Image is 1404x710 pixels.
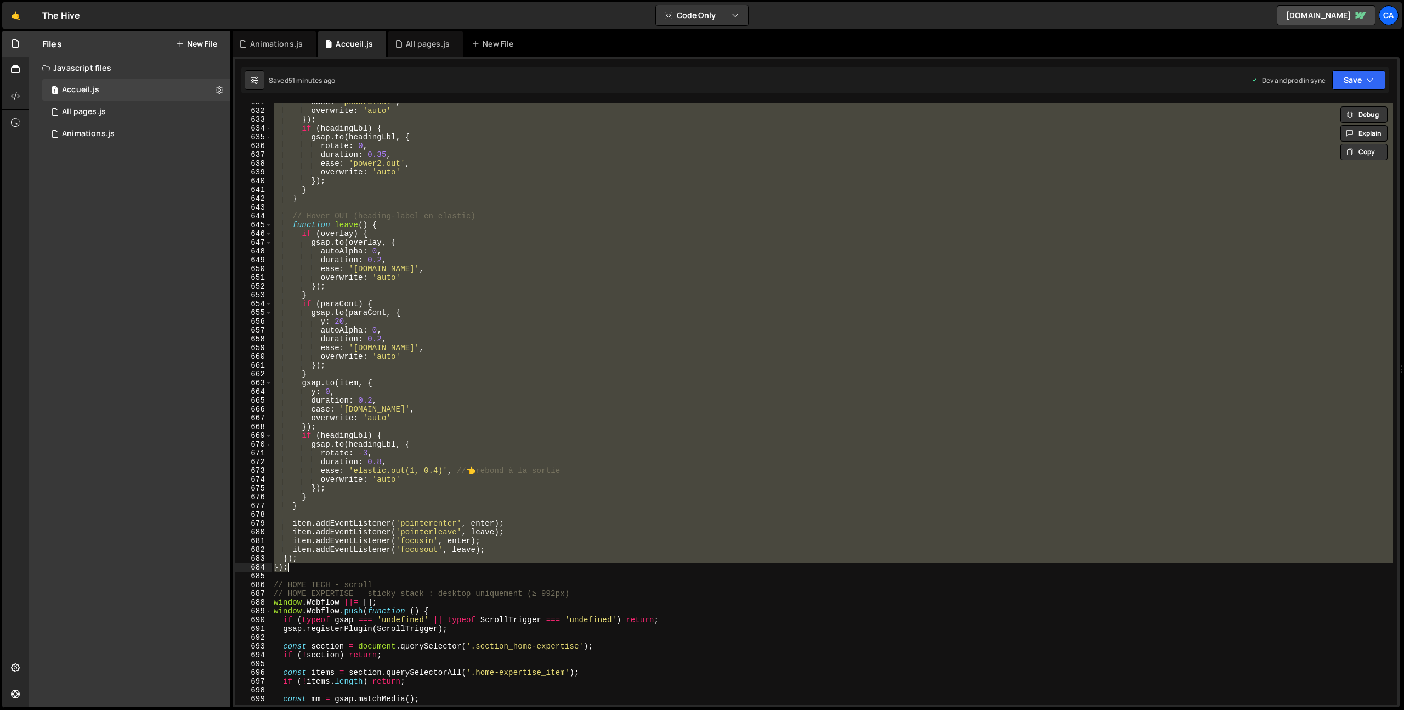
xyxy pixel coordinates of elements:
button: Code Only [656,5,748,25]
div: Dev and prod in sync [1251,76,1326,85]
div: 662 [235,370,272,379]
div: All pages.js [406,38,450,49]
div: 698 [235,686,272,695]
div: 638 [235,159,272,168]
div: 632 [235,106,272,115]
div: 51 minutes ago [288,76,335,85]
button: Copy [1340,144,1388,160]
div: 635 [235,133,272,142]
div: 669 [235,431,272,440]
div: 636 [235,142,272,150]
div: 640 [235,177,272,185]
div: 661 [235,361,272,370]
div: 677 [235,501,272,510]
span: 1 [52,87,58,95]
div: 686 [235,581,272,589]
div: 688 [235,598,272,607]
div: 676 [235,493,272,501]
div: 685 [235,572,272,581]
div: 682 [235,545,272,554]
div: Animations.js [250,38,303,49]
div: 659 [235,343,272,352]
div: 687 [235,589,272,598]
div: 691 [235,624,272,633]
button: New File [176,40,217,48]
div: 684 [235,563,272,572]
a: Ca [1379,5,1399,25]
div: 665 [235,396,272,405]
div: 653 [235,291,272,300]
div: 642 [235,194,272,203]
div: 637 [235,150,272,159]
div: 639 [235,168,272,177]
div: 667 [235,414,272,422]
div: 651 [235,273,272,282]
button: Explain [1340,125,1388,142]
div: 674 [235,475,272,484]
div: 693 [235,642,272,651]
div: 673 [235,466,272,475]
div: 694 [235,651,272,660]
div: 697 [235,677,272,686]
div: 675 [235,484,272,493]
div: 672 [235,458,272,466]
div: 696 [235,668,272,677]
div: Animations.js [62,129,115,139]
div: 663 [235,379,272,387]
div: 657 [235,326,272,335]
div: 646 [235,229,272,238]
div: 644 [235,212,272,221]
div: 656 [235,317,272,326]
div: 645 [235,221,272,229]
div: 680 [235,528,272,537]
div: 679 [235,519,272,528]
a: 🤙 [2,2,29,29]
div: 658 [235,335,272,343]
div: 664 [235,387,272,396]
div: Javascript files [29,57,230,79]
div: 641 [235,185,272,194]
div: 699 [235,695,272,703]
div: 633 [235,115,272,124]
h2: Files [42,38,62,50]
div: Accueil.js [336,38,373,49]
div: 666 [235,405,272,414]
div: 692 [235,633,272,642]
div: 660 [235,352,272,361]
a: [DOMAIN_NAME] [1277,5,1375,25]
div: 690 [235,616,272,624]
div: 17034/46803.js [42,101,230,123]
div: 670 [235,440,272,449]
div: The Hive [42,9,80,22]
div: 643 [235,203,272,212]
div: 649 [235,256,272,264]
div: 648 [235,247,272,256]
div: 17034/46801.js [42,79,230,101]
div: 647 [235,238,272,247]
div: All pages.js [62,107,106,117]
div: 668 [235,422,272,431]
div: 689 [235,607,272,616]
div: 655 [235,308,272,317]
div: 681 [235,537,272,545]
div: 652 [235,282,272,291]
div: Accueil.js [62,85,99,95]
div: New File [472,38,518,49]
div: 17034/46849.js [42,123,230,145]
button: Debug [1340,106,1388,123]
div: 654 [235,300,272,308]
button: Save [1332,70,1385,90]
div: 695 [235,660,272,668]
div: 634 [235,124,272,133]
div: 650 [235,264,272,273]
div: 671 [235,449,272,458]
div: Saved [269,76,335,85]
div: 683 [235,554,272,563]
div: 678 [235,510,272,519]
